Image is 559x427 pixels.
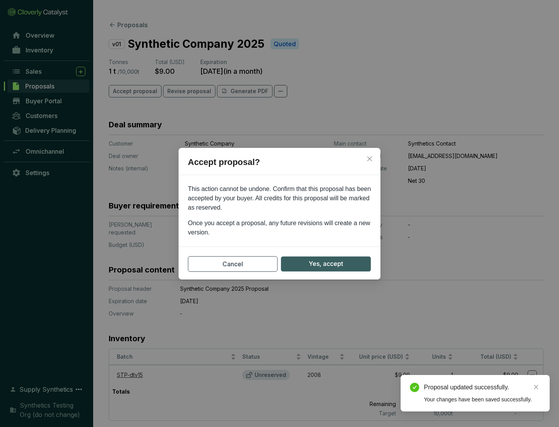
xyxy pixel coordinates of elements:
[410,383,419,392] span: check-circle
[188,219,371,237] p: Once you accept a proposal, any future revisions will create a new version.
[533,384,539,390] span: close
[532,383,540,391] a: Close
[188,184,371,212] p: This action cannot be undone. Confirm that this proposal has been accepted by your buyer. All cre...
[222,259,243,269] span: Cancel
[309,259,343,269] span: Yes, accept
[424,395,540,404] div: Your changes have been saved successfully.
[179,156,380,175] h2: Accept proposal?
[424,383,540,392] div: Proposal updated successfully.
[363,156,376,162] span: Close
[363,153,376,165] button: Close
[366,156,373,162] span: close
[281,256,371,272] button: Yes, accept
[188,256,278,272] button: Cancel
